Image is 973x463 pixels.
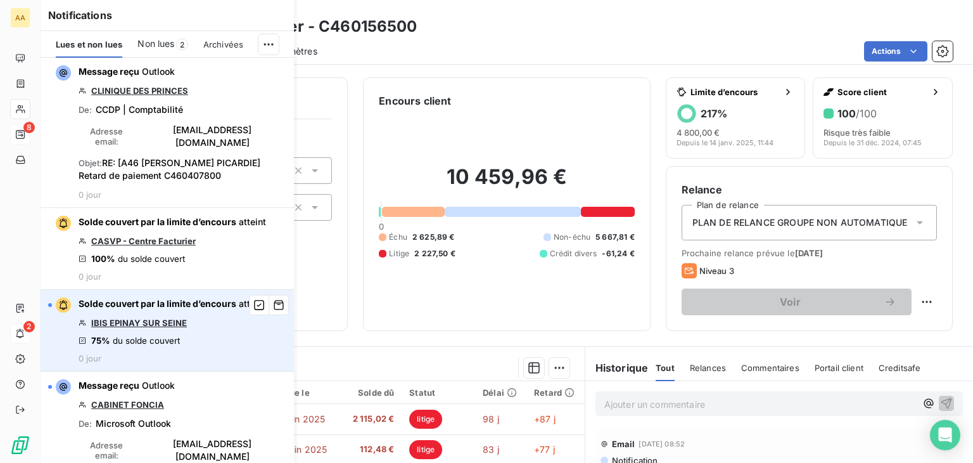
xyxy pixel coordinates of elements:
[677,139,773,147] span: Depuis le 14 janv. 2025, 11:44
[879,363,921,373] span: Creditsafe
[203,39,243,49] span: Archivées
[91,400,164,410] a: CABINET FONCIA
[96,417,171,430] span: Microsoft Outlook
[48,8,286,23] h6: Notifications
[41,58,294,208] button: Message reçu OutlookCLINIQUE DES PRINCESDe:CCDP | ComptabilitéAdresse email:[EMAIL_ADDRESS][DOMAI...
[677,127,720,138] span: 4 800,00 €
[379,93,451,108] h6: Encours client
[91,86,188,96] a: CLINIQUE DES PRINCES
[79,271,101,282] span: 0 jour
[23,122,35,133] span: 8
[79,419,92,429] span: De :
[412,231,455,243] span: 2 625,89 €
[534,444,555,455] span: +77 j
[79,158,102,168] span: Objet :
[930,420,960,450] div: Open Intercom Messenger
[79,105,92,115] span: De :
[697,297,884,307] span: Voir
[113,336,180,346] span: du solde couvert
[682,289,912,315] button: Voir
[79,353,101,363] span: 0 jour
[409,388,467,398] div: Statut
[389,248,409,259] span: Litige
[79,66,139,77] span: Message reçu
[91,318,187,328] a: IBIS EPINAY SUR SEINE
[595,231,635,243] span: 5 667,81 €
[91,254,115,264] span: 100%
[554,231,590,243] span: Non-échu
[41,290,294,372] button: Solde couvert par la limite d’encours atteintIBIS EPINAY SUR SEINE75% du solde couvert0 jour
[682,182,937,197] h6: Relance
[585,360,649,375] h6: Historique
[824,127,891,138] span: Risque très faible
[10,435,30,455] img: Logo LeanPay
[815,363,863,373] span: Portail client
[142,66,175,77] span: Outlook
[602,248,634,259] span: -61,24 €
[837,87,925,97] span: Score client
[824,139,922,147] span: Depuis le 31 déc. 2024, 07:45
[91,236,196,246] a: CASVP - Centre Facturier
[409,440,442,459] span: litige
[690,87,779,97] span: Limite d’encours
[274,444,328,455] span: 25 juin 2025
[176,39,188,50] span: 2
[348,388,394,398] div: Solde dû
[612,439,635,449] span: Email
[414,248,455,259] span: 2 227,50 €
[813,77,953,159] button: Score client100/100Risque très faibleDepuis le 31 déc. 2024, 07:45
[348,413,394,426] span: 2 115,02 €
[79,126,135,147] span: Adresse email :
[79,157,260,181] span: RE: [A46 [PERSON_NAME] PICARDIE] Retard de paiement C460407800
[10,8,30,28] div: AA
[666,77,806,159] button: Limite d’encours217%4 800,00 €Depuis le 14 janv. 2025, 11:44
[837,107,877,120] h6: 100
[690,363,726,373] span: Relances
[389,231,407,243] span: Échu
[139,438,286,463] span: [EMAIL_ADDRESS][DOMAIN_NAME]
[639,440,685,448] span: [DATE] 08:52
[96,103,183,116] span: CCDP | Comptabilité
[142,380,175,391] span: Outlook
[348,443,394,456] span: 112,48 €
[692,216,908,229] span: PLAN DE RELANCE GROUPE NON AUTOMATIQUE
[699,266,734,276] span: Niveau 3
[701,107,727,120] h6: 217 %
[656,363,675,373] span: Tout
[550,248,597,259] span: Crédit divers
[79,216,236,227] span: Solde couvert par la limite d’encours
[79,298,236,309] span: Solde couvert par la limite d’encours
[534,388,577,398] div: Retard
[534,414,556,424] span: +87 j
[239,216,266,227] span: atteint
[795,248,824,258] span: [DATE]
[79,440,135,460] span: Adresse email :
[409,410,442,429] span: litige
[118,254,185,264] span: du solde couvert
[91,336,110,346] span: 75%
[856,107,877,120] span: /100
[274,388,333,398] div: Échue le
[41,208,294,290] button: Solde couvert par la limite d’encours atteintCASVP - Centre Facturier100% du solde couvert0 jour
[239,298,266,309] span: atteint
[56,39,122,49] span: Lues et non lues
[682,248,937,258] span: Prochaine relance prévue le
[483,388,519,398] div: Délai
[741,363,799,373] span: Commentaires
[379,221,384,231] span: 0
[139,124,286,149] span: [EMAIL_ADDRESS][DOMAIN_NAME]
[79,190,101,200] span: 0 jour
[483,414,499,424] span: 98 j
[379,164,634,202] h2: 10 459,96 €
[23,321,35,332] span: 2
[79,380,139,391] span: Message reçu
[137,37,174,50] span: Non lues
[483,444,499,455] span: 83 j
[864,41,927,62] button: Actions
[274,414,326,424] span: 15 juin 2025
